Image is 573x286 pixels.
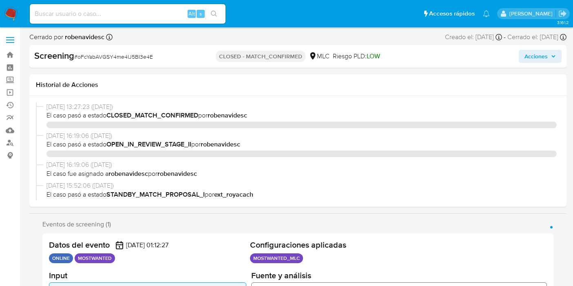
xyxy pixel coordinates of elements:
[367,51,380,61] span: LOW
[524,50,548,63] span: Acciones
[504,33,506,42] span: -
[199,10,202,18] span: s
[519,50,562,63] button: Acciones
[333,52,380,61] span: Riesgo PLD:
[216,51,305,62] p: CLOSED - MATCH_CONFIRMED
[30,9,226,19] input: Buscar usuario o caso...
[445,33,502,42] div: Creado el: [DATE]
[206,8,222,20] button: search-icon
[507,33,566,42] div: Cerrado el: [DATE]
[509,10,555,18] p: paloma.falcondesoto@mercadolibre.cl
[74,53,153,61] span: # oFcYabAVGSY4me4IJ5BI3e4E
[429,9,475,18] span: Accesos rápidos
[34,49,74,62] b: Screening
[558,9,567,18] a: Salir
[309,52,330,61] div: MLC
[63,32,104,42] b: robenavidesc
[188,10,195,18] span: Alt
[483,10,490,17] a: Notificaciones
[29,33,104,42] span: Cerrado por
